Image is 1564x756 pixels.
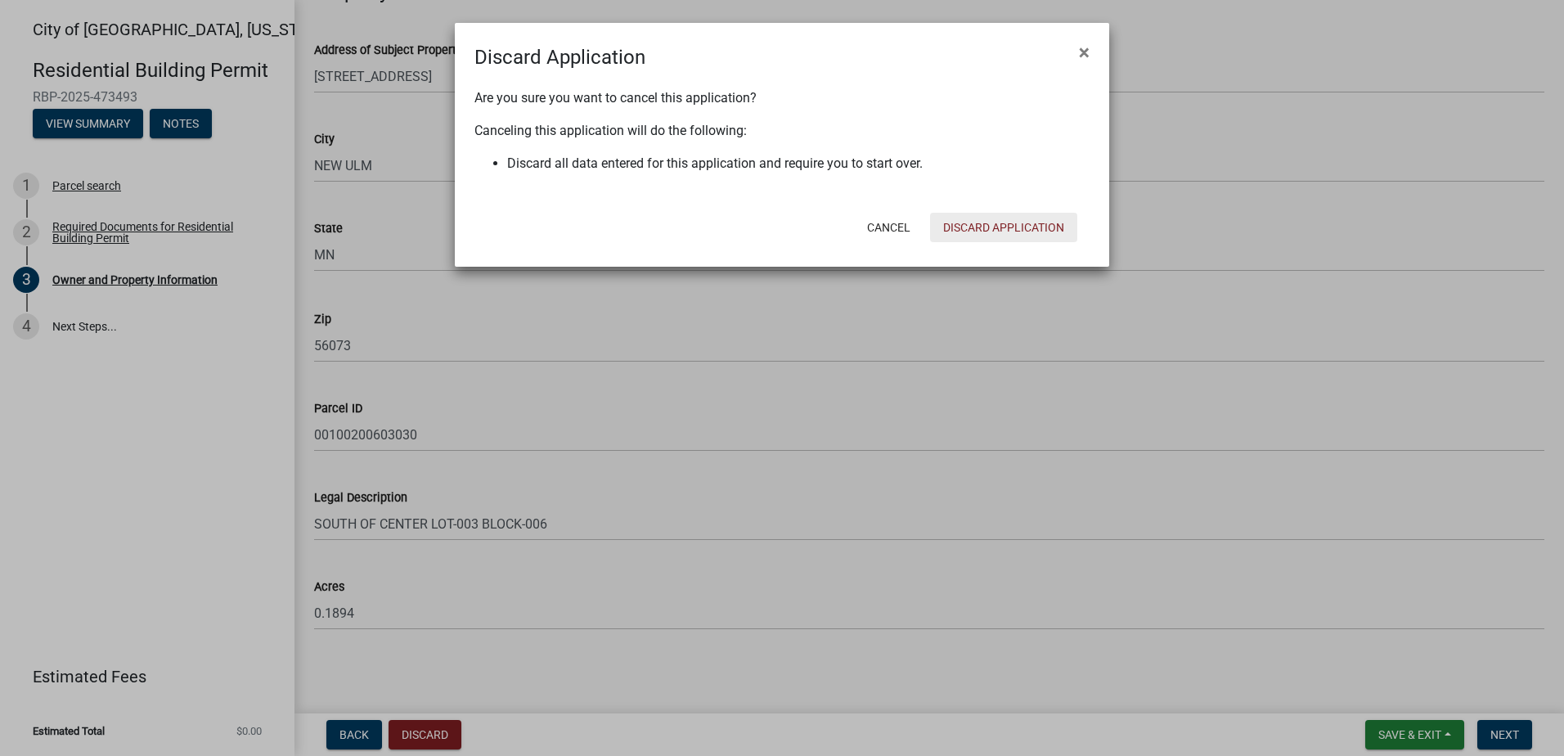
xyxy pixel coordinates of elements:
[1079,41,1090,64] span: ×
[474,121,1090,141] p: Canceling this application will do the following:
[474,43,645,72] h4: Discard Application
[474,88,1090,108] p: Are you sure you want to cancel this application?
[854,213,924,242] button: Cancel
[1066,29,1103,75] button: Close
[930,213,1077,242] button: Discard Application
[507,154,1090,173] li: Discard all data entered for this application and require you to start over.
